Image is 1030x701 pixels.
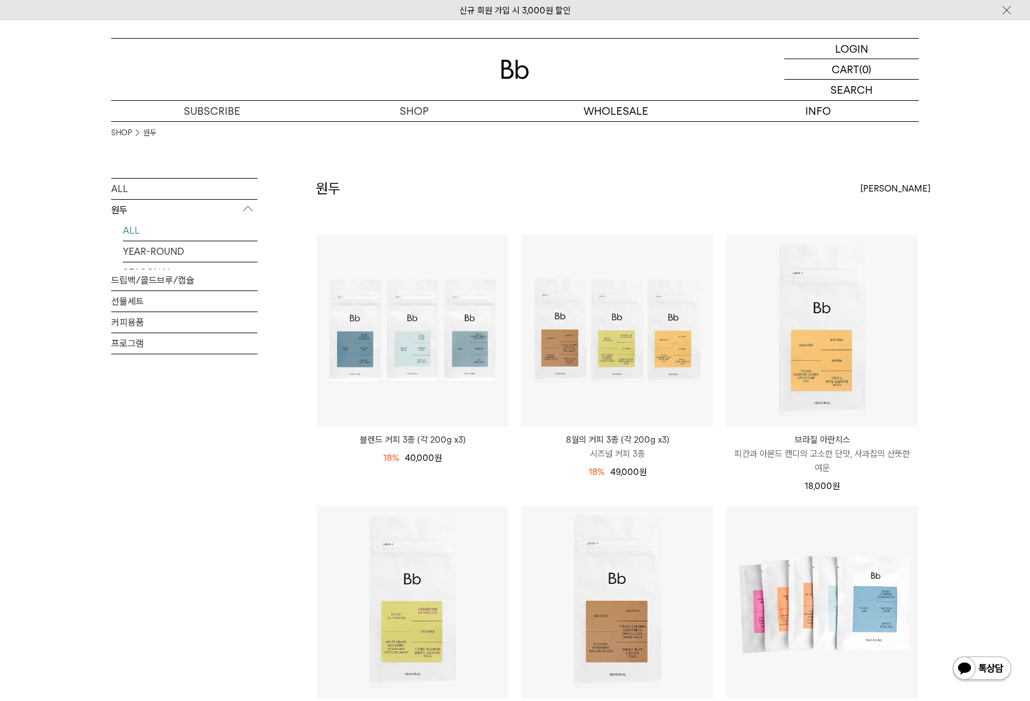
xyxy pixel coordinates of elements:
[784,59,919,80] a: CART (0)
[111,291,257,312] a: 선물세트
[859,59,871,79] p: (0)
[639,467,647,477] span: 원
[317,235,509,427] img: 블렌드 커피 3종 (각 200g x3)
[434,453,442,463] span: 원
[784,39,919,59] a: LOGIN
[832,59,859,79] p: CART
[521,433,713,447] p: 8월의 커피 3종 (각 200g x3)
[111,333,257,354] a: 프로그램
[459,5,571,16] a: 신규 회원 가입 시 3,000원 할인
[717,101,919,121] p: INFO
[521,447,713,461] p: 시즈널 커피 3종
[805,481,840,491] span: 18,000
[383,451,399,465] div: 18%
[316,179,341,199] h2: 원두
[610,467,647,477] span: 49,000
[515,101,717,121] p: WHOLESALE
[521,433,713,461] a: 8월의 커피 3종 (각 200g x3) 시즈널 커피 3종
[317,433,509,447] a: 블렌드 커피 3종 (각 200g x3)
[726,433,918,475] a: 브라질 아란치스 피칸과 아몬드 캔디의 고소한 단맛, 사과칩의 산뜻한 여운
[111,312,257,333] a: 커피용품
[111,127,132,139] a: SHOP
[123,262,257,283] a: SEASONAL
[830,80,873,100] p: SEARCH
[143,127,156,139] a: 원두
[405,453,442,463] span: 40,000
[726,235,918,427] img: 브라질 아란치스
[860,182,931,196] span: [PERSON_NAME]
[111,270,257,290] a: 드립백/콜드브루/캡슐
[111,179,257,199] a: ALL
[111,101,313,121] a: SUBSCRIBE
[952,655,1012,683] img: 카카오톡 채널 1:1 채팅 버튼
[589,465,605,479] div: 18%
[832,481,840,491] span: 원
[726,506,918,698] img: Bb 샘플 세트
[521,235,713,427] img: 8월의 커피 3종 (각 200g x3)
[501,60,529,79] img: 로고
[111,200,257,221] p: 원두
[726,433,918,447] p: 브라질 아란치스
[123,241,257,262] a: YEAR-ROUND
[521,506,713,698] img: 멕시코 마파파스
[317,506,509,698] img: 콜롬비아 라 프라데라 디카페인
[123,220,257,241] a: ALL
[726,447,918,475] p: 피칸과 아몬드 캔디의 고소한 단맛, 사과칩의 산뜻한 여운
[835,39,868,59] p: LOGIN
[313,101,515,121] a: SHOP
